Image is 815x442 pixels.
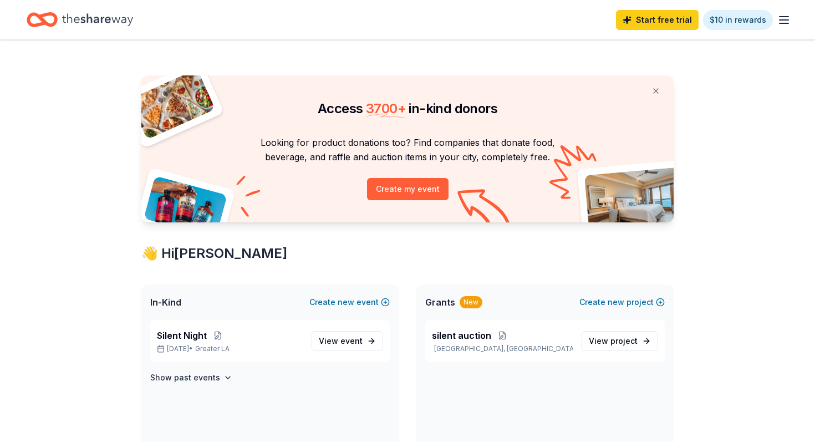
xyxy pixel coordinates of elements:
[141,245,674,262] div: 👋 Hi [PERSON_NAME]
[309,296,390,309] button: Createnewevent
[319,334,363,348] span: View
[157,329,207,342] span: Silent Night
[616,10,699,30] a: Start free trial
[610,336,638,346] span: project
[338,296,354,309] span: new
[195,344,230,353] span: Greater LA
[318,100,497,116] span: Access in-kind donors
[157,344,303,353] p: [DATE] •
[579,296,665,309] button: Createnewproject
[155,135,660,165] p: Looking for product donations too? Find companies that donate food, beverage, and raffle and auct...
[703,10,773,30] a: $10 in rewards
[432,344,573,353] p: [GEOGRAPHIC_DATA], [GEOGRAPHIC_DATA]
[27,7,133,33] a: Home
[589,334,638,348] span: View
[340,336,363,346] span: event
[312,331,383,351] a: View event
[150,296,181,309] span: In-Kind
[129,69,216,140] img: Pizza
[460,296,482,308] div: New
[150,371,232,384] button: Show past events
[457,189,513,231] img: Curvy arrow
[432,329,491,342] span: silent auction
[367,178,449,200] button: Create my event
[608,296,624,309] span: new
[150,371,220,384] h4: Show past events
[425,296,455,309] span: Grants
[366,100,406,116] span: 3700 +
[582,331,658,351] a: View project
